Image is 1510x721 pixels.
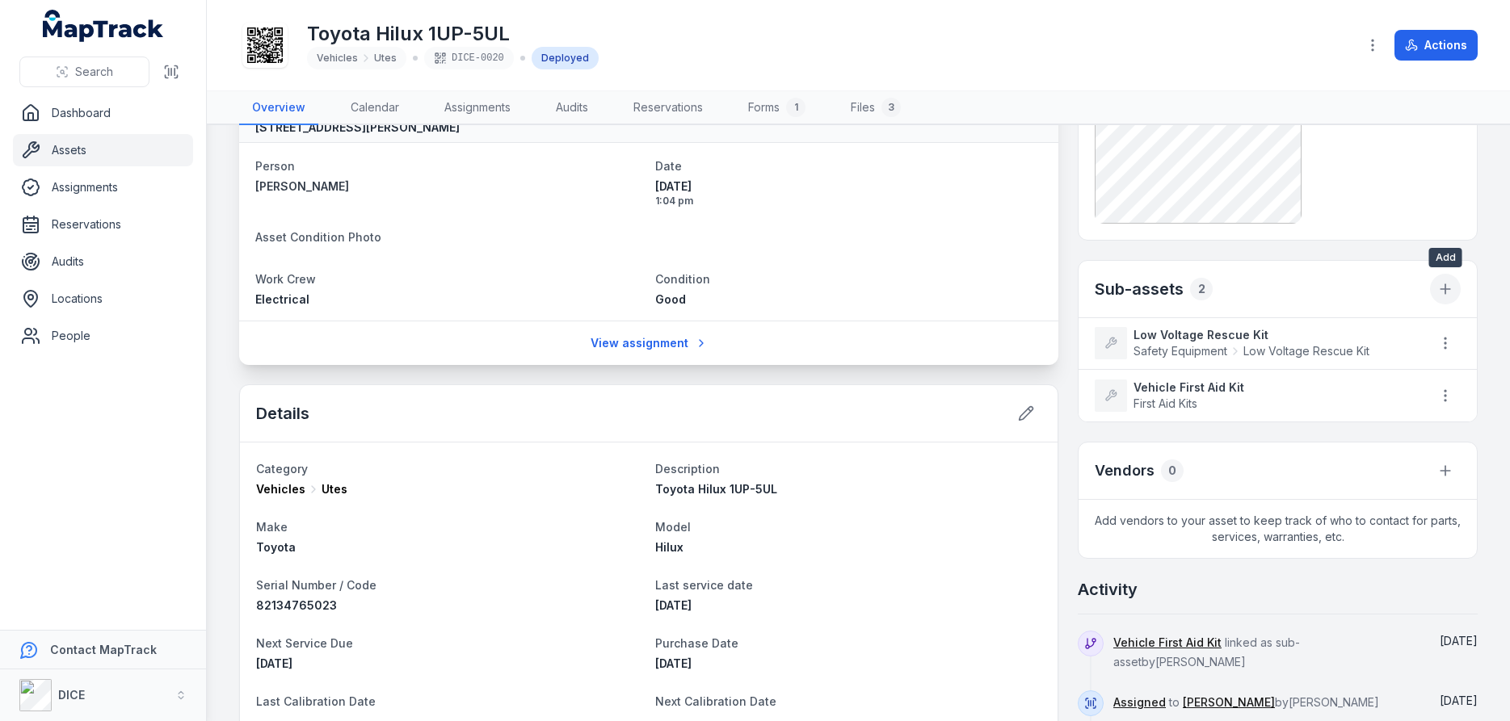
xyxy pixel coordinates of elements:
[424,47,514,69] div: DICE-0020
[256,656,292,670] time: 03/12/2025, 10:30:00 pm
[1095,278,1184,300] h2: Sub-assets
[13,134,193,166] a: Assets
[881,98,901,117] div: 3
[13,97,193,129] a: Dashboard
[13,283,193,315] a: Locations
[1440,634,1478,648] span: [DATE]
[1440,634,1478,648] time: 09/09/2025, 1:46:50 pm
[256,540,296,554] span: Toyota
[655,656,692,670] time: 08/09/2021, 11:30:00 pm
[255,292,309,306] span: Electrical
[1134,327,1414,343] strong: Low Voltage Rescue Kit
[1134,379,1414,396] strong: Vehicle First Aid Kit
[838,91,914,125] a: Files3
[655,195,1042,207] span: 1:04 pm
[655,482,777,496] span: Toyota Hilux 1UP-5UL
[655,462,720,476] span: Description
[1243,343,1369,359] span: Low Voltage Rescue Kit
[655,598,692,612] span: [DATE]
[317,52,358,65] span: Vehicles
[431,91,524,125] a: Assignments
[1183,694,1275,711] a: [PERSON_NAME]
[1095,379,1414,412] a: Vehicle First Aid KitFirst Aid Kits
[532,47,599,69] div: Deployed
[655,578,753,592] span: Last service date
[1394,30,1478,61] button: Actions
[13,208,193,241] a: Reservations
[1113,694,1166,711] a: Assigned
[786,98,805,117] div: 1
[1190,278,1213,300] div: 2
[338,91,412,125] a: Calendar
[255,159,295,173] span: Person
[1113,695,1379,709] span: to by [PERSON_NAME]
[256,578,376,592] span: Serial Number / Code
[43,10,164,42] a: MapTrack
[75,64,113,80] span: Search
[655,540,683,554] span: Hilux
[655,292,686,306] span: Good
[655,178,1042,195] span: [DATE]
[1440,694,1478,707] time: 09/09/2025, 1:04:17 pm
[256,481,305,497] span: Vehicles
[256,636,353,650] span: Next Service Due
[543,91,601,125] a: Audits
[1161,459,1184,482] div: 0
[255,272,316,286] span: Work Crew
[655,598,692,612] time: 03/12/2024, 10:30:00 pm
[255,178,642,195] a: [PERSON_NAME]
[735,91,818,125] a: Forms1
[1429,248,1462,267] span: Add
[256,402,309,425] h2: Details
[374,52,397,65] span: Utes
[322,481,347,497] span: Utes
[1079,500,1477,558] span: Add vendors to your asset to keep track of who to contact for parts, services, warranties, etc.
[655,159,682,173] span: Date
[256,598,337,612] span: 82134765023
[655,656,692,670] span: [DATE]
[1078,578,1138,601] h2: Activity
[256,520,288,534] span: Make
[1440,694,1478,707] span: [DATE]
[13,320,193,352] a: People
[655,272,710,286] span: Condition
[58,688,85,702] strong: DICE
[1134,396,1197,410] span: First Aid Kits
[655,520,691,534] span: Model
[1095,459,1155,482] h3: Vendors
[655,694,776,708] span: Next Calibration Date
[256,694,376,708] span: Last Calibration Date
[1113,635,1300,669] span: linked as sub-asset by [PERSON_NAME]
[1113,635,1222,651] a: Vehicle First Aid Kit
[620,91,716,125] a: Reservations
[255,230,381,244] span: Asset Condition Photo
[1134,343,1227,359] span: Safety Equipment
[19,57,149,87] button: Search
[13,245,193,278] a: Audits
[255,119,460,136] strong: [STREET_ADDRESS][PERSON_NAME]
[50,643,157,656] strong: Contact MapTrack
[239,91,318,125] a: Overview
[1095,327,1414,359] a: Low Voltage Rescue KitSafety EquipmentLow Voltage Rescue Kit
[655,178,1042,207] time: 09/09/2025, 1:04:17 pm
[655,636,738,650] span: Purchase Date
[13,171,193,203] a: Assignments
[307,21,599,47] h1: Toyota Hilux 1UP-5UL
[256,656,292,670] span: [DATE]
[256,462,308,476] span: Category
[580,328,718,358] a: View assignment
